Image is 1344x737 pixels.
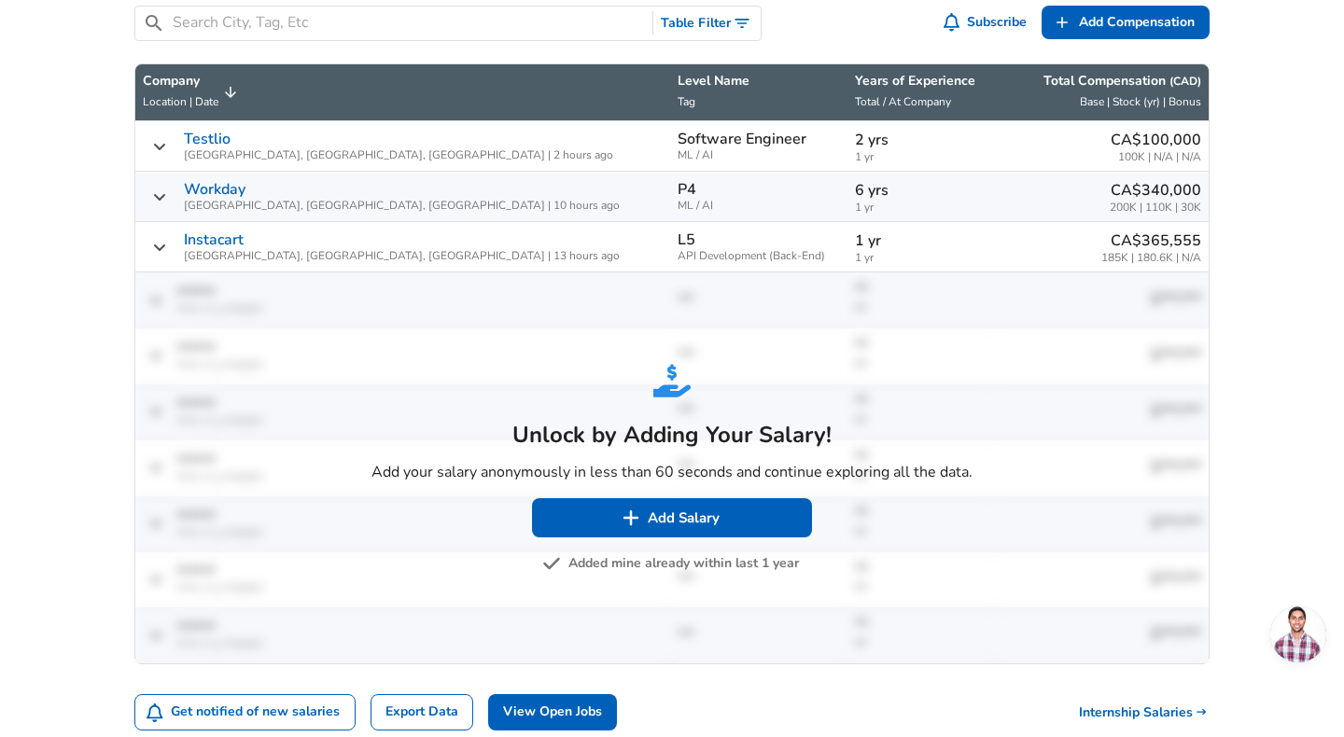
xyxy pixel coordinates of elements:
a: Internship Salaries [1079,703,1211,722]
img: svg+xml;base64,PHN2ZyB4bWxucz0iaHR0cDovL3d3dy53My5vcmcvMjAwMC9zdmciIGZpbGw9IiM3NTc1NzUiIHZpZXdCb3... [542,554,561,573]
span: Add Compensation [1079,11,1195,35]
img: svg+xml;base64,PHN2ZyB4bWxucz0iaHR0cDovL3d3dy53My5vcmcvMjAwMC9zdmciIGZpbGw9IiMyNjhERUMiIHZpZXdCb3... [653,362,691,399]
span: Total / At Company [855,94,951,109]
p: CA$340,000 [1110,179,1201,202]
h5: Unlock by Adding Your Salary! [371,420,973,450]
span: 185K | 180.6K | N/A [1101,252,1201,264]
span: API Development (Back-End) [678,250,839,262]
button: Subscribe [940,6,1035,40]
span: ML / AI [678,200,839,212]
p: P4 [678,181,696,198]
button: Toggle Search Filters [653,7,761,41]
span: [GEOGRAPHIC_DATA], [GEOGRAPHIC_DATA], [GEOGRAPHIC_DATA] | 13 hours ago [184,250,620,262]
span: [GEOGRAPHIC_DATA], [GEOGRAPHIC_DATA], [GEOGRAPHIC_DATA] | 2 hours ago [184,149,613,161]
p: Total Compensation [1043,72,1201,90]
span: 200K | 110K | 30K [1110,202,1201,214]
button: Added mine already within last 1 year [546,552,799,576]
img: svg+xml;base64,PHN2ZyB4bWxucz0iaHR0cDovL3d3dy53My5vcmcvMjAwMC9zdmciIGZpbGw9IiNmZmZmZmYiIHZpZXdCb3... [622,508,640,527]
span: Total Compensation (CAD) Base | Stock (yr) | Bonus [1001,72,1201,113]
div: Open chat [1270,606,1326,662]
span: 1 yr [855,252,987,264]
span: 1 yr [855,151,987,163]
span: 100K | N/A | N/A [1111,151,1201,163]
p: Software Engineer [678,131,806,147]
table: Salary Submissions [134,63,1210,664]
p: Level Name [678,72,839,90]
button: (CAD) [1169,74,1201,90]
a: Workday [184,181,245,198]
p: Add your salary anonymously in less than 60 seconds and continue exploring all the data. [371,461,973,483]
button: Get notified of new salaries [135,695,355,730]
span: Tag [678,94,695,109]
p: 1 yr [855,229,987,252]
p: 6 yrs [855,179,987,202]
p: CA$100,000 [1111,129,1201,151]
span: Base | Stock (yr) | Bonus [1080,94,1201,109]
p: Company [143,72,218,90]
p: L5 [678,231,695,248]
a: View Open Jobs [488,694,617,730]
p: CA$365,555 [1101,229,1201,252]
a: Testlio [184,131,231,147]
p: 2 yrs [855,129,987,151]
a: Add Compensation [1042,6,1210,40]
span: 1 yr [855,202,987,214]
span: [GEOGRAPHIC_DATA], [GEOGRAPHIC_DATA], [GEOGRAPHIC_DATA] | 10 hours ago [184,200,620,212]
input: Search City, Tag, Etc [173,11,645,35]
p: Years of Experience [855,72,987,90]
span: ML / AI [678,149,839,161]
a: Instacart [184,231,244,248]
button: Add Salary [532,498,812,537]
a: Export Data [371,694,473,730]
span: Location | Date [143,94,218,109]
span: CompanyLocation | Date [143,72,243,113]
